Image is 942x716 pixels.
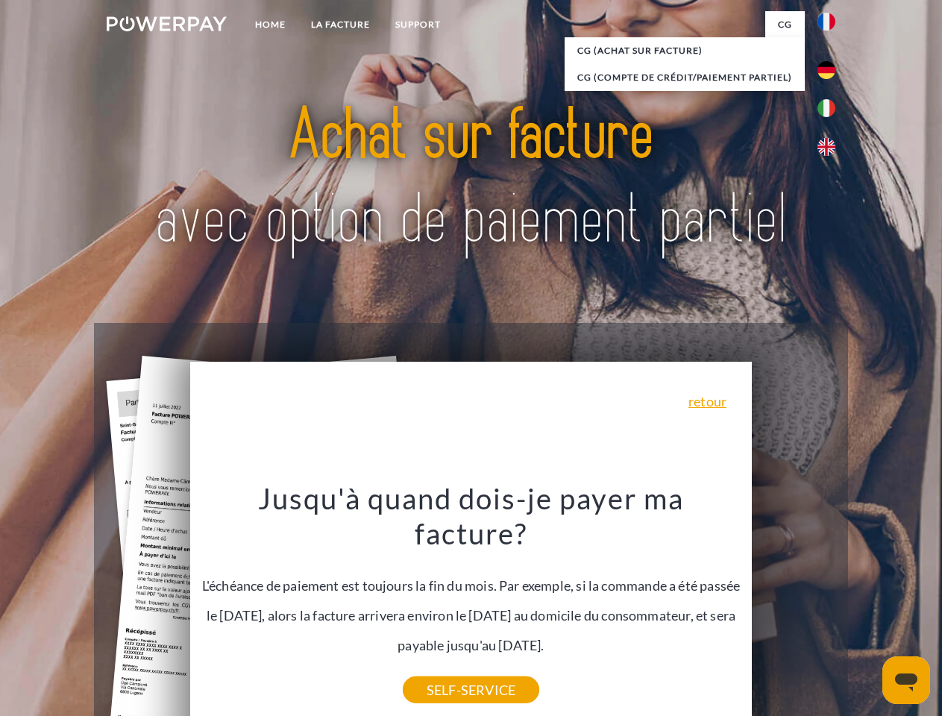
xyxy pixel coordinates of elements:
[817,138,835,156] img: en
[298,11,383,38] a: LA FACTURE
[142,72,800,286] img: title-powerpay_fr.svg
[199,480,744,552] h3: Jusqu'à quand dois-je payer ma facture?
[565,64,805,91] a: CG (Compte de crédit/paiement partiel)
[199,480,744,690] div: L'échéance de paiement est toujours la fin du mois. Par exemple, si la commande a été passée le [...
[242,11,298,38] a: Home
[403,676,539,703] a: SELF-SERVICE
[817,61,835,79] img: de
[565,37,805,64] a: CG (achat sur facture)
[817,99,835,117] img: it
[817,13,835,31] img: fr
[765,11,805,38] a: CG
[107,16,227,31] img: logo-powerpay-white.svg
[383,11,453,38] a: Support
[882,656,930,704] iframe: Bouton de lancement de la fenêtre de messagerie
[688,395,726,408] a: retour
